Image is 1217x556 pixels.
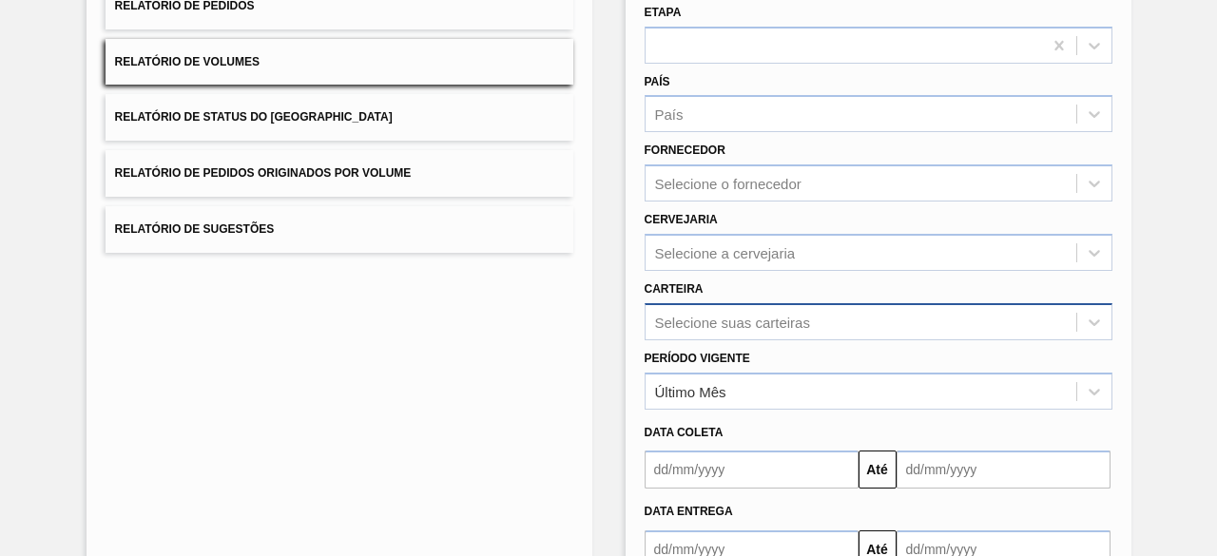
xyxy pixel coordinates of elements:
[645,75,670,88] label: País
[645,426,724,439] span: Data coleta
[115,55,260,68] span: Relatório de Volumes
[645,6,682,19] label: Etapa
[655,244,796,260] div: Selecione a cervejaria
[115,110,393,124] span: Relatório de Status do [GEOGRAPHIC_DATA]
[106,39,573,86] button: Relatório de Volumes
[655,106,684,123] div: País
[897,451,1111,489] input: dd/mm/yyyy
[115,222,275,236] span: Relatório de Sugestões
[655,383,726,399] div: Último Mês
[859,451,897,489] button: Até
[645,451,859,489] input: dd/mm/yyyy
[106,206,573,253] button: Relatório de Sugestões
[645,505,733,518] span: Data entrega
[655,176,802,192] div: Selecione o fornecedor
[655,314,810,330] div: Selecione suas carteiras
[106,94,573,141] button: Relatório de Status do [GEOGRAPHIC_DATA]
[106,150,573,197] button: Relatório de Pedidos Originados por Volume
[645,352,750,365] label: Período Vigente
[645,282,704,296] label: Carteira
[645,213,718,226] label: Cervejaria
[645,144,725,157] label: Fornecedor
[115,166,412,180] span: Relatório de Pedidos Originados por Volume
